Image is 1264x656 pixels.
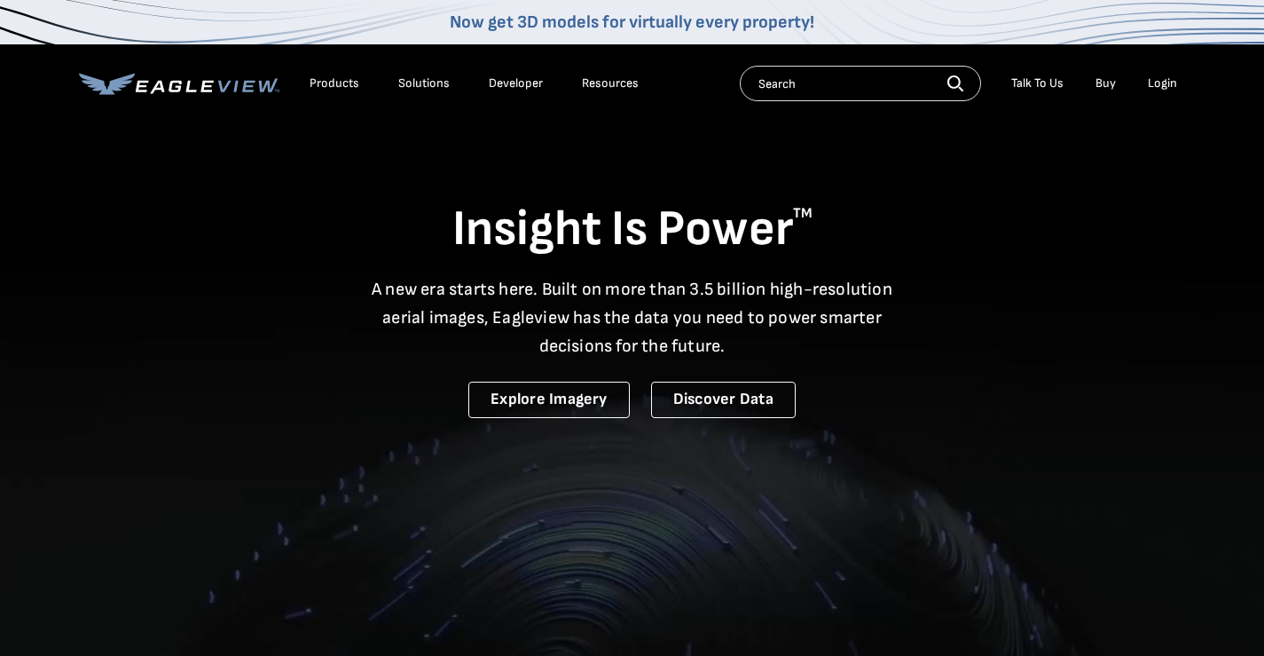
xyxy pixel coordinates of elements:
[1148,75,1177,91] div: Login
[310,75,359,91] div: Products
[489,75,543,91] a: Developer
[582,75,639,91] div: Resources
[398,75,450,91] div: Solutions
[740,66,981,101] input: Search
[361,275,904,360] p: A new era starts here. Built on more than 3.5 billion high-resolution aerial images, Eagleview ha...
[793,205,813,222] sup: TM
[1011,75,1064,91] div: Talk To Us
[1095,75,1116,91] a: Buy
[79,199,1186,261] h1: Insight Is Power
[450,12,814,33] a: Now get 3D models for virtually every property!
[651,382,796,418] a: Discover Data
[468,382,630,418] a: Explore Imagery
